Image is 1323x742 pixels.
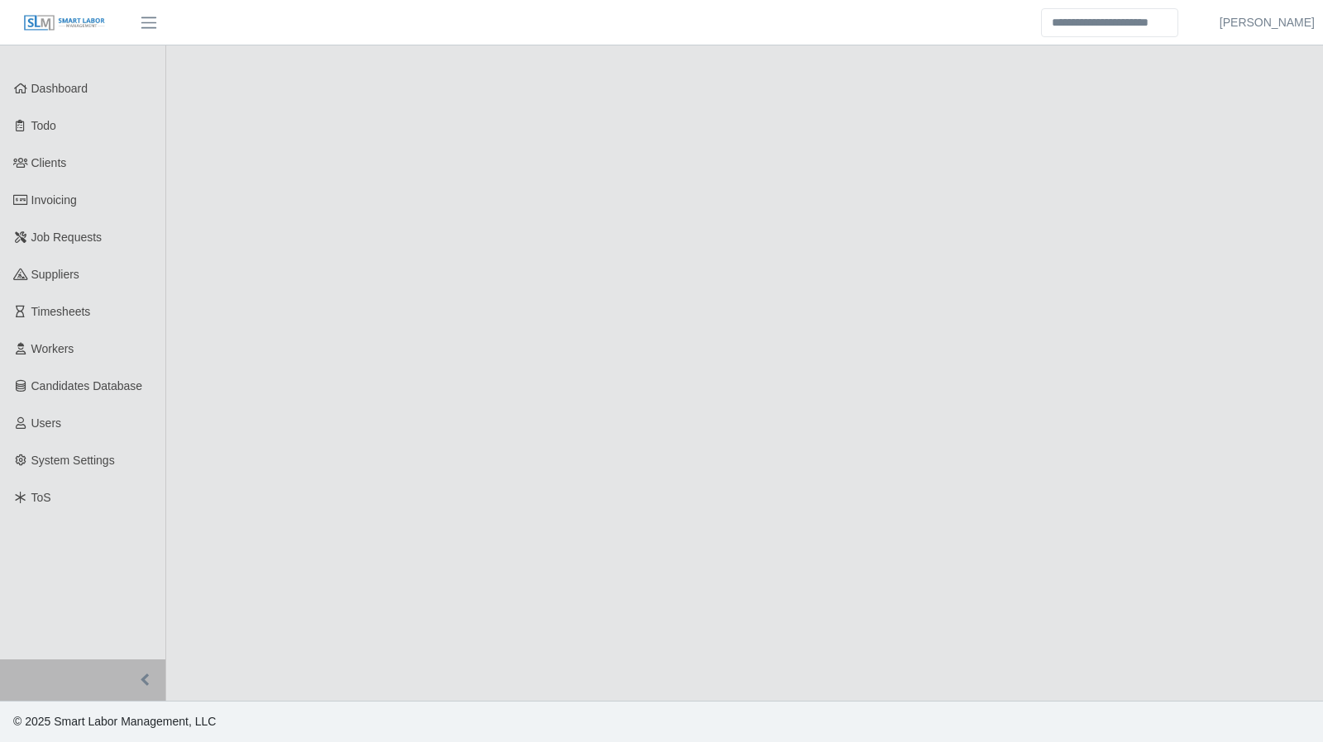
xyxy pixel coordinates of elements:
[31,193,77,207] span: Invoicing
[31,119,56,132] span: Todo
[31,342,74,355] span: Workers
[1220,14,1315,31] a: [PERSON_NAME]
[31,268,79,281] span: Suppliers
[31,82,88,95] span: Dashboard
[31,454,115,467] span: System Settings
[31,231,103,244] span: Job Requests
[13,715,216,728] span: © 2025 Smart Labor Management, LLC
[1041,8,1178,37] input: Search
[31,491,51,504] span: ToS
[31,379,143,392] span: Candidates Database
[31,156,67,169] span: Clients
[31,305,91,318] span: Timesheets
[31,416,62,430] span: Users
[23,14,106,32] img: SLM Logo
